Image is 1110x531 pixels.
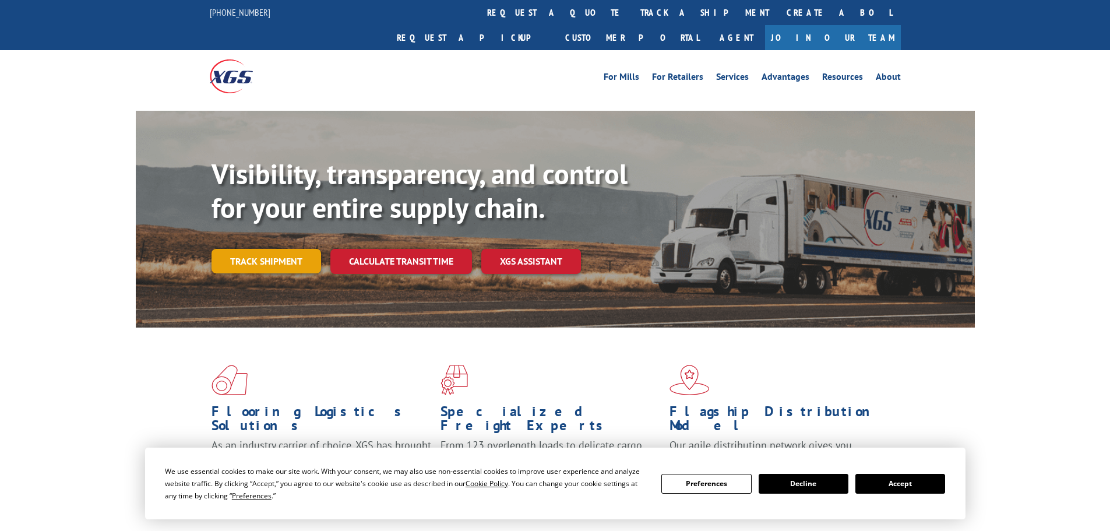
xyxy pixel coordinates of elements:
[481,249,581,274] a: XGS ASSISTANT
[669,405,890,438] h1: Flagship Distribution Model
[212,365,248,395] img: xgs-icon-total-supply-chain-intelligence-red
[466,479,508,488] span: Cookie Policy
[716,72,749,85] a: Services
[604,72,639,85] a: For Mills
[855,474,945,494] button: Accept
[165,465,647,502] div: We use essential cookies to make our site work. With your consent, we may also use non-essential ...
[232,491,272,501] span: Preferences
[556,25,708,50] a: Customer Portal
[212,249,321,273] a: Track shipment
[822,72,863,85] a: Resources
[876,72,901,85] a: About
[669,438,884,466] span: Our agile distribution network gives you nationwide inventory management on demand.
[212,438,431,480] span: As an industry carrier of choice, XGS has brought innovation and dedication to flooring logistics...
[759,474,848,494] button: Decline
[388,25,556,50] a: Request a pickup
[441,405,661,438] h1: Specialized Freight Experts
[330,249,472,274] a: Calculate transit time
[441,365,468,395] img: xgs-icon-focused-on-flooring-red
[441,438,661,490] p: From 123 overlength loads to delicate cargo, our experienced staff knows the best way to move you...
[212,405,432,438] h1: Flooring Logistics Solutions
[652,72,703,85] a: For Retailers
[145,448,965,519] div: Cookie Consent Prompt
[762,72,809,85] a: Advantages
[212,156,628,226] b: Visibility, transparency, and control for your entire supply chain.
[669,365,710,395] img: xgs-icon-flagship-distribution-model-red
[708,25,765,50] a: Agent
[661,474,751,494] button: Preferences
[765,25,901,50] a: Join Our Team
[210,6,270,18] a: [PHONE_NUMBER]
